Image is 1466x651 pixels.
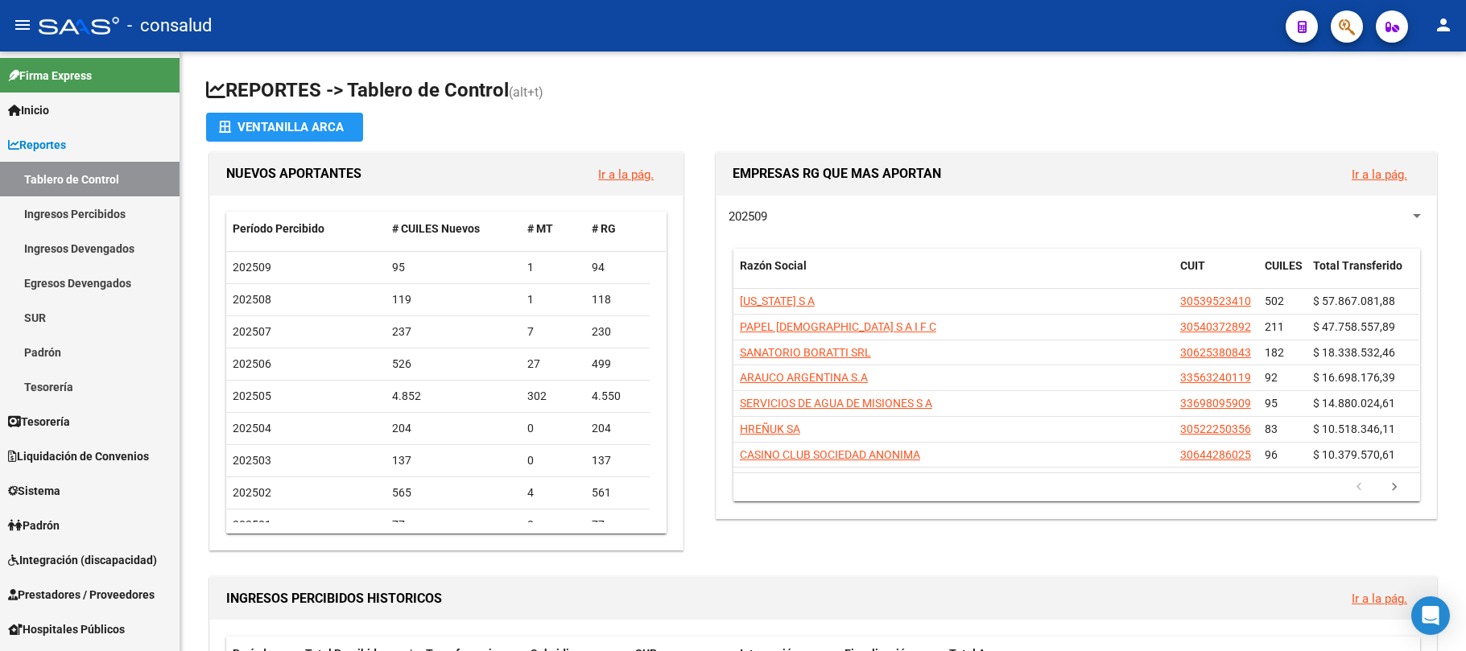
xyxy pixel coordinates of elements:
[740,259,807,272] span: Razón Social
[1180,295,1251,307] span: 30539523410
[392,451,514,470] div: 137
[527,516,579,534] div: 0
[733,166,941,181] span: EMPRESAS RG QUE MAS APORTAN
[13,15,32,35] mat-icon: menu
[1265,448,1278,461] span: 96
[527,323,579,341] div: 7
[527,484,579,502] div: 4
[740,346,871,359] span: SANATORIO BORATTI SRL
[521,212,585,246] datatable-header-cell: # MT
[1352,591,1407,606] a: Ir a la pág.
[527,451,579,470] div: 0
[1265,346,1284,359] span: 182
[1174,249,1258,302] datatable-header-cell: CUIT
[392,419,514,438] div: 204
[740,371,868,384] span: ARAUCO ARGENTINA S.A
[740,320,936,333] span: PAPEL [DEMOGRAPHIC_DATA] S A I F C
[592,387,643,406] div: 4.550
[527,290,579,309] div: 1
[392,516,514,534] div: 77
[8,586,155,604] span: Prestadores / Proveedores
[1265,320,1284,333] span: 211
[740,448,920,461] span: CASINO CLUB SOCIEDAD ANONIMA
[1313,346,1395,359] span: $ 18.338.532,46
[585,212,650,246] datatable-header-cell: # RG
[392,387,514,406] div: 4.852
[206,77,1440,105] h1: REPORTES -> Tablero de Control
[1265,397,1278,410] span: 95
[233,293,271,306] span: 202508
[1352,167,1407,182] a: Ir a la pág.
[1339,159,1420,189] button: Ir a la pág.
[1180,371,1251,384] span: 33563240119
[1307,249,1419,302] datatable-header-cell: Total Transferido
[233,357,271,370] span: 202506
[8,620,125,638] span: Hospitales Públicos
[733,249,1174,302] datatable-header-cell: Razón Social
[1180,320,1251,333] span: 30540372892
[1180,259,1205,272] span: CUIT
[8,67,92,84] span: Firma Express
[598,167,654,182] a: Ir a la pág.
[127,8,212,43] span: - consalud
[740,397,932,410] span: SERVICIOS DE AGUA DE MISIONES S A
[740,295,815,307] span: [US_STATE] S A
[1265,422,1278,435] span: 83
[392,484,514,502] div: 565
[206,113,363,142] button: Ventanilla ARCA
[1313,295,1395,307] span: $ 57.867.081,88
[1265,371,1278,384] span: 92
[1265,295,1284,307] span: 502
[8,517,60,534] span: Padrón
[1344,479,1374,496] a: go to previous page
[1258,249,1307,302] datatable-header-cell: CUILES
[8,136,66,154] span: Reportes
[233,518,271,531] span: 202501
[1265,259,1303,272] span: CUILES
[8,551,157,569] span: Integración (discapacidad)
[592,451,643,470] div: 137
[233,486,271,499] span: 202502
[1313,422,1395,435] span: $ 10.518.346,11
[592,222,616,235] span: # RG
[219,113,350,142] div: Ventanilla ARCA
[509,84,543,100] span: (alt+t)
[1313,259,1402,272] span: Total Transferido
[226,591,442,606] span: INGRESOS PERCIBIDOS HISTORICOS
[592,355,643,373] div: 499
[386,212,521,246] datatable-header-cell: # CUILES Nuevos
[233,222,324,235] span: Período Percibido
[233,325,271,338] span: 202507
[1180,448,1251,461] span: 30644286025
[592,484,643,502] div: 561
[592,258,643,277] div: 94
[1379,479,1410,496] a: go to next page
[592,516,643,534] div: 77
[233,422,271,435] span: 202504
[527,222,553,235] span: # MT
[585,159,667,189] button: Ir a la pág.
[8,482,60,500] span: Sistema
[1313,320,1395,333] span: $ 47.758.557,89
[1180,422,1251,435] span: 30522250356
[1313,397,1395,410] span: $ 14.880.024,61
[1180,397,1251,410] span: 33698095909
[226,166,361,181] span: NUEVOS APORTANTES
[1339,583,1420,613] button: Ir a la pág.
[392,290,514,309] div: 119
[1313,371,1395,384] span: $ 16.698.176,39
[1313,448,1395,461] span: $ 10.379.570,61
[392,222,480,235] span: # CUILES Nuevos
[740,422,800,435] span: HREÑUK SA
[1180,346,1251,359] span: 30625380843
[233,389,271,402] span: 202505
[527,387,579,406] div: 302
[592,419,643,438] div: 204
[8,447,149,465] span: Liquidación de Convenios
[226,212,386,246] datatable-header-cell: Período Percibido
[8,413,70,431] span: Tesorería
[527,419,579,438] div: 0
[592,290,643,309] div: 118
[527,355,579,373] div: 27
[392,323,514,341] div: 237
